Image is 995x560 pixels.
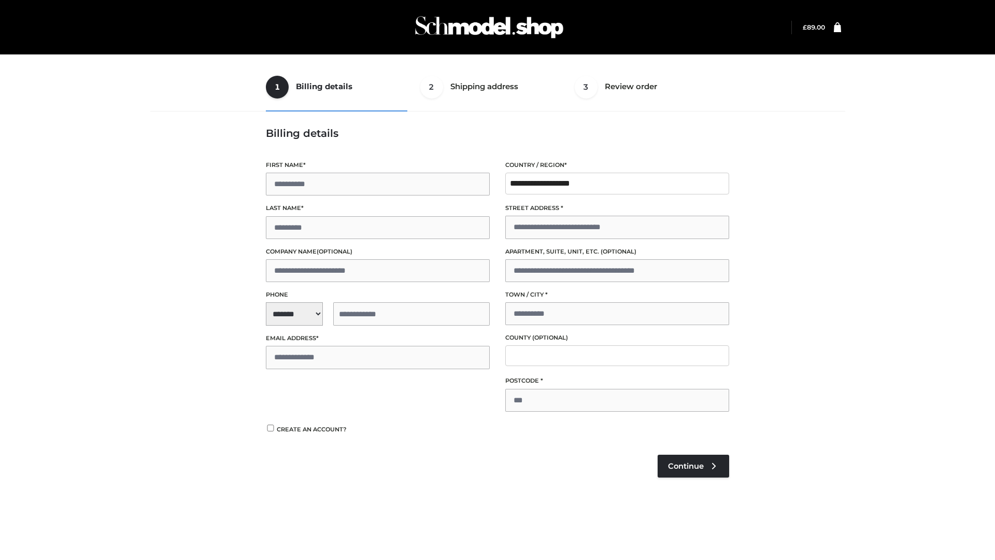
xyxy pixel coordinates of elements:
[505,376,729,386] label: Postcode
[505,203,729,213] label: Street address
[266,203,490,213] label: Last name
[505,247,729,257] label: Apartment, suite, unit, etc.
[277,426,347,433] span: Create an account?
[505,160,729,170] label: Country / Region
[317,248,352,255] span: (optional)
[266,333,490,343] label: Email address
[601,248,636,255] span: (optional)
[505,333,729,343] label: County
[668,461,704,471] span: Continue
[266,127,729,139] h3: Billing details
[658,455,729,478] a: Continue
[266,425,275,431] input: Create an account?
[532,334,568,341] span: (optional)
[411,7,567,48] img: Schmodel Admin 964
[803,23,825,31] a: £89.00
[803,23,825,31] bdi: 89.00
[505,290,729,300] label: Town / City
[803,23,807,31] span: £
[266,290,490,300] label: Phone
[266,160,490,170] label: First name
[266,247,490,257] label: Company name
